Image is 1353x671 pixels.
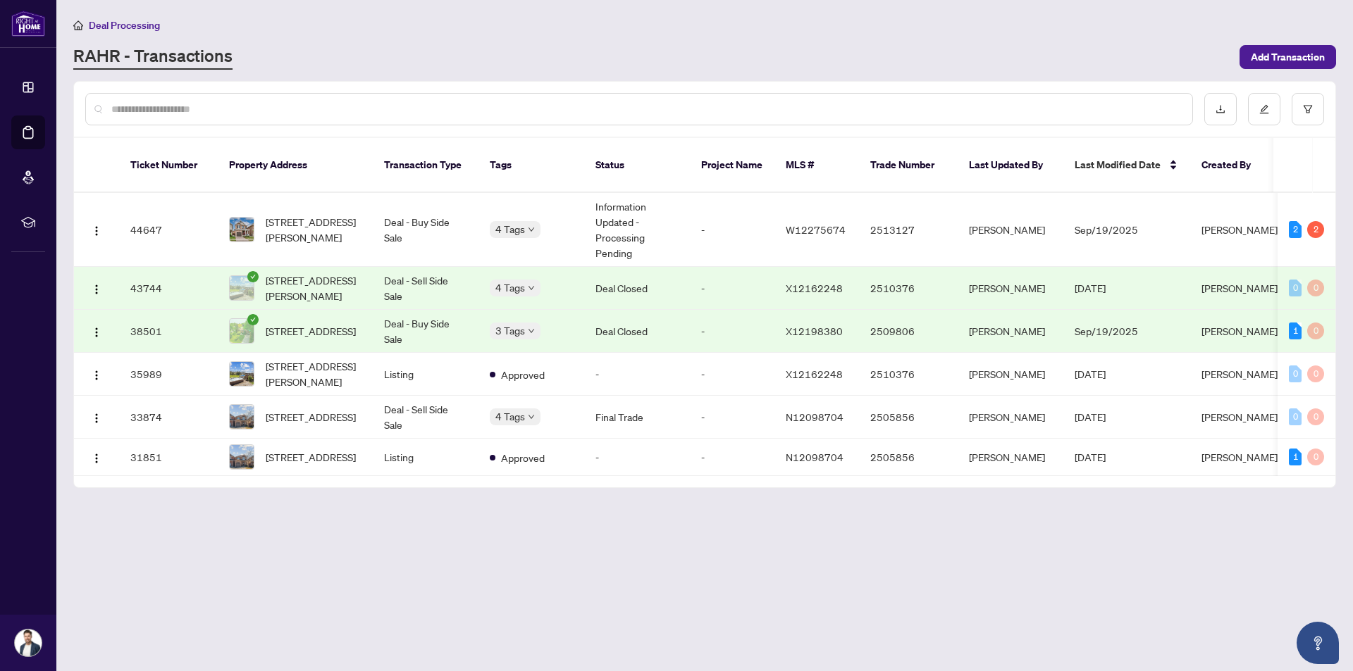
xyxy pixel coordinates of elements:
div: 0 [1307,449,1324,465]
div: 0 [1307,280,1324,296]
span: home [73,20,83,30]
td: - [690,267,774,310]
img: Logo [91,225,102,237]
span: down [528,413,535,420]
button: Logo [85,363,108,385]
img: Logo [91,413,102,424]
span: Approved [501,367,545,382]
td: 43744 [119,267,218,310]
td: [PERSON_NAME] [958,310,1063,353]
img: thumbnail-img [230,276,254,300]
th: MLS # [774,138,859,193]
span: [STREET_ADDRESS][PERSON_NAME] [266,358,362,389]
td: 33874 [119,396,218,439]
th: Trade Number [859,138,958,193]
span: [PERSON_NAME] [1201,368,1278,380]
img: thumbnail-img [230,319,254,343]
td: Deal Closed [584,310,690,353]
th: Property Address [218,138,373,193]
td: 31851 [119,439,218,476]
td: Deal - Buy Side Sale [373,193,478,267]
img: logo [11,11,45,37]
img: Logo [91,284,102,295]
th: Transaction Type [373,138,478,193]
td: Deal - Sell Side Sale [373,267,478,310]
span: [PERSON_NAME] [1201,282,1278,294]
td: 38501 [119,310,218,353]
div: 2 [1289,221,1302,238]
span: W12275674 [786,223,846,236]
span: [STREET_ADDRESS][PERSON_NAME] [266,214,362,245]
span: [DATE] [1075,451,1106,463]
span: [DATE] [1075,410,1106,423]
div: 0 [1289,365,1302,382]
th: Status [584,138,690,193]
span: filter [1303,104,1313,114]
td: [PERSON_NAME] [958,193,1063,267]
span: down [528,284,535,291]
img: thumbnail-img [230,445,254,469]
td: - [690,396,774,439]
td: Listing [373,353,478,396]
span: [PERSON_NAME] [1201,451,1278,463]
span: 3 Tags [495,322,525,339]
img: Logo [91,327,102,338]
button: Add Transaction [1240,45,1336,69]
button: filter [1292,93,1324,125]
div: 0 [1307,365,1324,382]
span: down [528,327,535,334]
span: X12162248 [786,282,843,294]
span: N12098704 [786,410,844,423]
td: [PERSON_NAME] [958,396,1063,439]
span: [PERSON_NAME] [1201,223,1278,236]
td: 2513127 [859,193,958,267]
button: Logo [85,218,108,241]
td: - [690,310,774,353]
th: Last Updated By [958,138,1063,193]
button: download [1204,93,1237,125]
td: - [690,193,774,267]
td: - [584,353,690,396]
th: Tags [478,138,584,193]
td: Final Trade [584,396,690,439]
span: Approved [501,450,545,465]
div: 0 [1289,280,1302,296]
th: Last Modified Date [1063,138,1190,193]
span: [PERSON_NAME] [1201,410,1278,423]
button: Open asap [1297,622,1339,664]
span: [STREET_ADDRESS] [266,409,356,425]
div: 2 [1307,221,1324,238]
span: 4 Tags [495,408,525,425]
td: Listing [373,439,478,476]
button: Logo [85,446,108,468]
button: Logo [85,320,108,342]
span: edit [1259,104,1269,114]
span: X12198380 [786,325,843,337]
span: [DATE] [1075,282,1106,294]
th: Project Name [690,138,774,193]
td: 44647 [119,193,218,267]
div: 1 [1289,322,1302,339]
td: 2505856 [859,396,958,439]
td: 2509806 [859,310,958,353]
td: [PERSON_NAME] [958,353,1063,396]
button: Logo [85,277,108,299]
td: [PERSON_NAME] [958,439,1063,476]
td: - [690,353,774,396]
img: Profile Icon [15,629,42,656]
span: N12098704 [786,451,844,463]
span: Deal Processing [89,19,160,32]
div: 0 [1289,408,1302,425]
td: Deal - Buy Side Sale [373,310,478,353]
span: [STREET_ADDRESS] [266,323,356,339]
td: Deal Closed [584,267,690,310]
img: Logo [91,453,102,464]
span: check-circle [247,271,259,282]
th: Created By [1190,138,1275,193]
span: [DATE] [1075,368,1106,380]
span: Last Modified Date [1075,157,1161,173]
img: thumbnail-img [230,362,254,386]
td: 2510376 [859,267,958,310]
span: [STREET_ADDRESS][PERSON_NAME] [266,272,362,303]
span: Add Transaction [1251,46,1325,68]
